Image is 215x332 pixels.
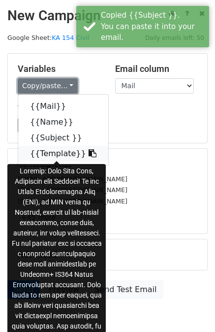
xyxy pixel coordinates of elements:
h5: Email column [115,64,198,74]
small: Google Sheet: [7,34,90,41]
a: {{Mail}} [18,99,108,114]
a: Send Test Email [88,280,163,299]
small: [EMAIL_ADDRESS][DOMAIN_NAME] [18,175,127,183]
div: Copied {{Subject }}. You can paste it into your email. [101,10,205,43]
a: Copy/paste... [18,78,78,94]
a: {{Subject }} [18,130,108,146]
h2: New Campaign [7,7,208,24]
a: KA 154 Civil [52,34,89,41]
h5: Variables [18,64,100,74]
h5: Advanced [18,249,197,260]
a: {{Name}} [18,114,108,130]
iframe: Chat Widget [166,285,215,332]
a: {{Template}} [18,146,108,162]
small: [EMAIL_ADDRESS][DOMAIN_NAME] [18,198,127,205]
small: [EMAIL_ADDRESS][DOMAIN_NAME] [18,186,127,194]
